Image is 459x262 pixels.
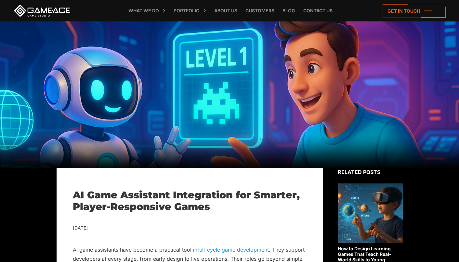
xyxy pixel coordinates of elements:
[383,4,446,18] a: Get in touch
[338,168,403,176] div: Related posts
[197,246,269,253] a: full-cycle game development
[338,183,403,243] img: Related
[73,189,307,213] h1: AI Game Assistant Integration for Smarter, Player-Responsive Games
[73,224,307,232] div: [DATE]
